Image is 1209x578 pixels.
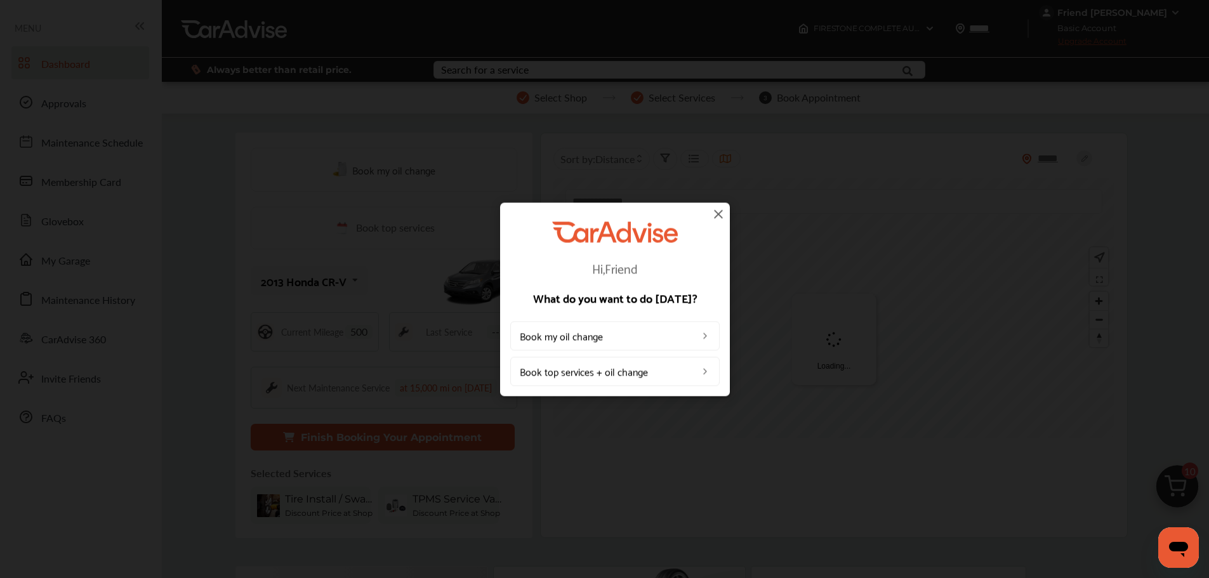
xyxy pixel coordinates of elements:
p: What do you want to do [DATE]? [510,292,720,303]
a: Book top services + oil change [510,357,720,386]
img: CarAdvise Logo [552,221,678,242]
img: close-icon.a004319c.svg [711,206,726,221]
p: Hi, Friend [510,261,720,274]
img: left_arrow_icon.0f472efe.svg [700,331,710,341]
img: left_arrow_icon.0f472efe.svg [700,366,710,376]
iframe: Button to launch messaging window [1158,527,1199,568]
a: Book my oil change [510,321,720,350]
